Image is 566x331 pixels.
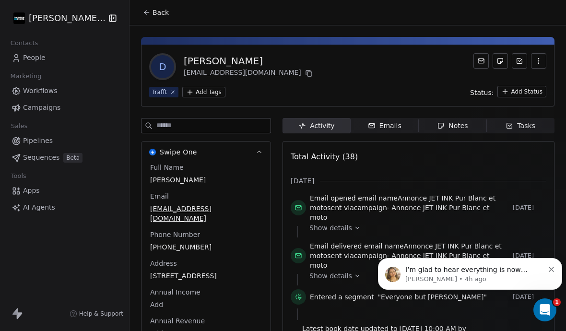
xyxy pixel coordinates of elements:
[23,53,46,63] span: People
[137,4,175,21] button: Back
[310,193,509,222] span: email name sent via campaign -
[368,121,401,131] div: Emails
[12,10,102,26] button: [PERSON_NAME] Photo
[309,271,540,281] a: Show details
[8,83,121,99] a: Workflows
[23,136,53,146] span: Pipelines
[497,86,546,97] button: Add Status
[309,223,352,233] span: Show details
[70,310,123,318] a: Help & Support
[148,316,207,326] span: Annual Revenue
[23,186,40,196] span: Apps
[150,242,262,252] span: [PHONE_NUMBER]
[29,12,106,24] span: [PERSON_NAME] Photo
[513,204,546,212] span: [DATE]
[23,103,60,113] span: Campaigns
[23,86,58,96] span: Workflows
[23,202,55,213] span: AI Agents
[309,271,352,281] span: Show details
[148,163,186,172] span: Full Name
[141,142,271,163] button: Swipe OneSwipe One
[160,147,197,157] span: Swipe One
[310,292,374,302] span: Entered a segment
[152,88,167,96] div: Trafft
[6,69,46,83] span: Marketing
[79,310,123,318] span: Help & Support
[150,300,262,309] span: Add
[150,271,262,281] span: [STREET_ADDRESS]
[310,194,495,212] span: Annonce JET INK Pur Blanc et moto
[148,287,202,297] span: Annual Income
[8,50,121,66] a: People
[13,12,25,24] img: Daudelin%20Photo%20Logo%20White%202025%20Square.png
[470,88,494,97] span: Status:
[291,176,314,186] span: [DATE]
[63,153,83,163] span: Beta
[437,121,468,131] div: Notes
[184,68,315,79] div: [EMAIL_ADDRESS][DOMAIN_NAME]
[553,298,561,306] span: 1
[8,150,121,165] a: SequencesBeta
[150,175,262,185] span: [PERSON_NAME]
[182,87,225,97] button: Add Tags
[8,100,121,116] a: Campaigns
[8,200,121,215] a: AI Agents
[6,36,42,50] span: Contacts
[149,149,156,155] img: Swipe One
[7,119,32,133] span: Sales
[374,238,566,305] iframe: Intercom notifications message
[150,204,262,223] span: [EMAIL_ADDRESS][DOMAIN_NAME]
[23,153,59,163] span: Sequences
[310,241,509,270] span: email name sent via campaign -
[291,152,358,161] span: Total Activity (38)
[7,169,30,183] span: Tools
[148,191,171,201] span: Email
[309,223,540,233] a: Show details
[153,8,169,17] span: Back
[310,204,490,221] span: Annonce JET INK Pur Blanc et moto
[184,54,315,68] div: [PERSON_NAME]
[148,230,202,239] span: Phone Number
[8,183,121,199] a: Apps
[533,298,556,321] iframe: Intercom live chat
[310,242,362,250] span: Email delivered
[148,259,179,268] span: Address
[506,121,535,131] div: Tasks
[310,194,356,202] span: Email opened
[151,55,174,78] span: D
[8,133,121,149] a: Pipelines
